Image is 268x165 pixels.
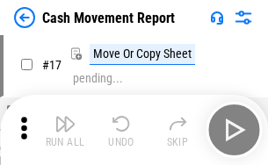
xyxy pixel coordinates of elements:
div: Cash Movement Report [42,10,175,26]
div: Move Or Copy Sheet [90,44,195,65]
div: pending... [73,72,123,85]
img: Back [14,7,35,28]
img: Support [210,11,224,25]
img: Settings menu [233,7,254,28]
span: # 17 [42,58,62,72]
